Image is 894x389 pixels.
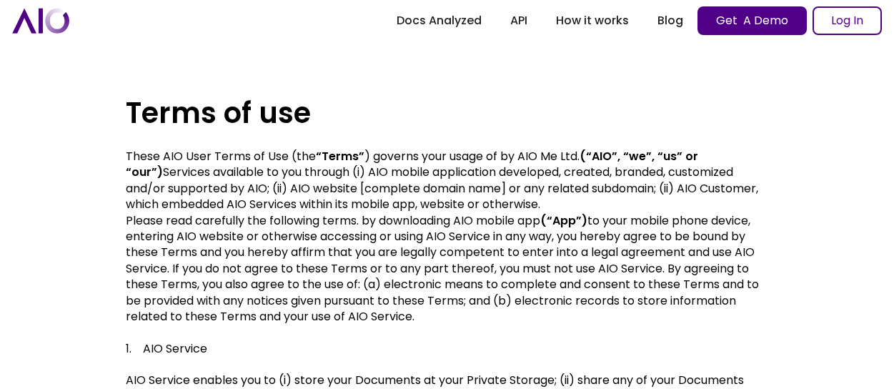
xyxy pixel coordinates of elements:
[542,8,643,34] a: How it works
[697,6,807,35] a: Get A Demo
[126,325,769,357] p: 1. AIO Service
[496,8,542,34] a: API
[12,8,69,33] a: home
[316,148,364,164] strong: “Terms”
[126,149,769,325] p: These AIO User Terms of Use (the ) governs your usage of by AIO Me Ltd. Services available to you...
[126,57,311,132] h2: Terms of use
[643,8,697,34] a: Blog
[382,8,496,34] a: Docs Analyzed
[813,6,882,35] a: Log In
[540,212,587,229] strong: (“App”)
[126,148,698,180] strong: (“AIO”, “we”, “us” or “our”)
